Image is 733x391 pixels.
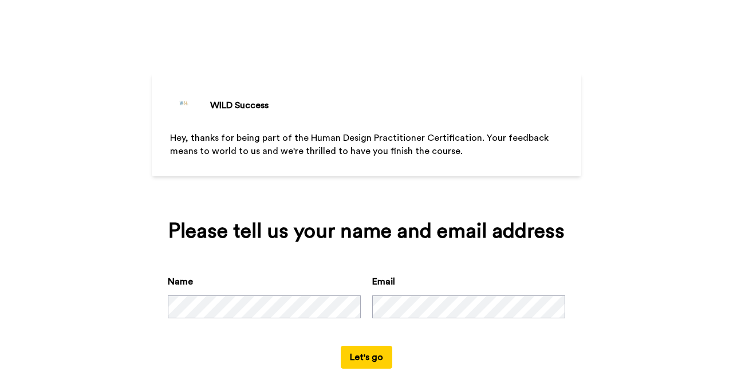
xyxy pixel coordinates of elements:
[210,98,269,112] div: WILD Success
[170,133,551,156] span: Hey, thanks for being part of the Human Design Practitioner Certification. Your feedback means to...
[168,275,193,289] label: Name
[372,275,395,289] label: Email
[168,220,565,243] div: Please tell us your name and email address
[341,346,392,369] button: Let's go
